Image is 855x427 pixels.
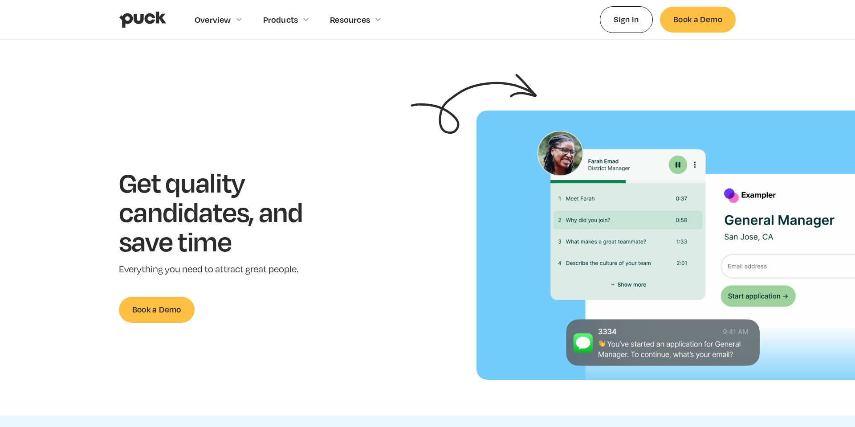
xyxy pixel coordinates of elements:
[330,15,370,25] div: Resources
[119,297,195,322] a: Book a Demo
[660,7,736,32] a: Book a Demo
[119,168,330,255] h1: Get quality candidates, and save time
[600,6,653,33] a: Sign In
[195,15,231,25] div: Overview
[263,15,298,25] div: Products
[119,263,330,276] p: Everything you need to attract great people.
